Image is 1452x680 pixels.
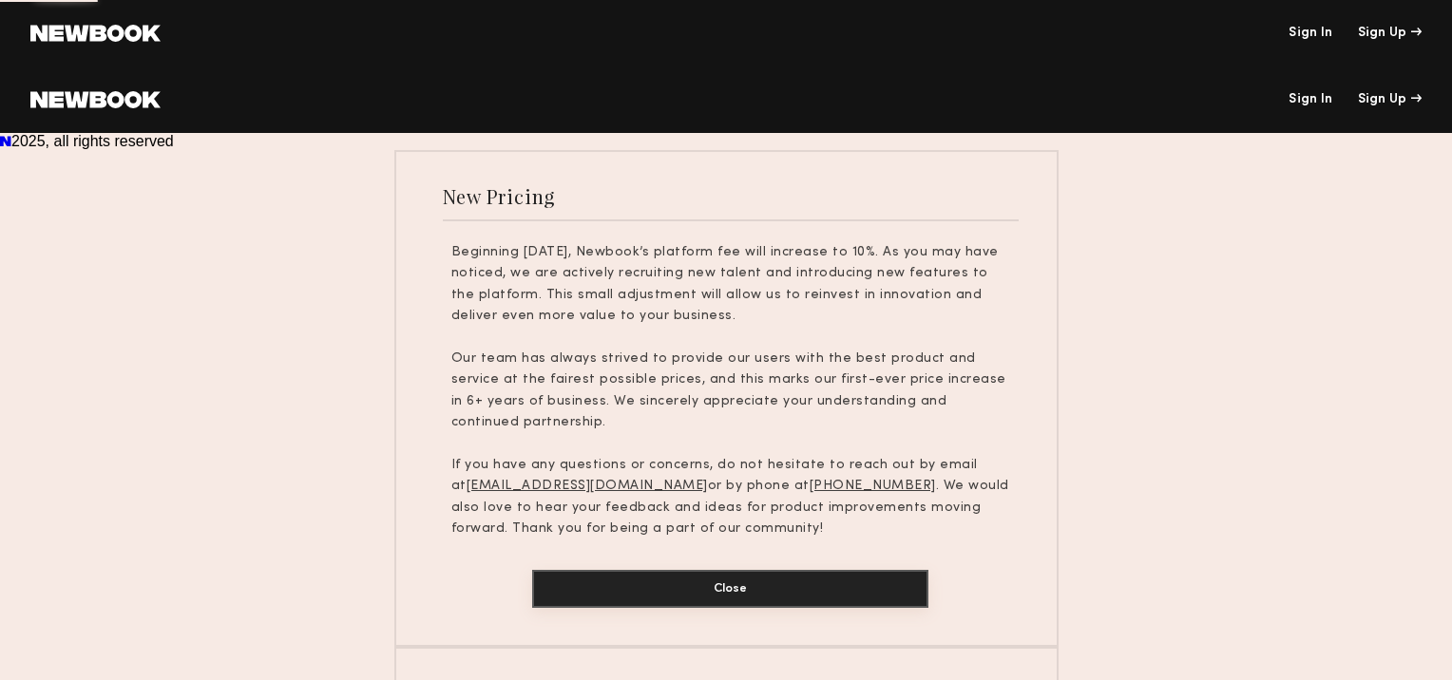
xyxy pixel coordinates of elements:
[810,480,936,492] u: [PHONE_NUMBER]
[532,570,928,608] button: Close
[1358,93,1422,106] div: Sign Up
[451,349,1010,434] p: Our team has always strived to provide our users with the best product and service at the fairest...
[451,242,1010,328] p: Beginning [DATE], Newbook’s platform fee will increase to 10%. As you may have noticed, we are ac...
[451,455,1010,540] p: If you have any questions or concerns, do not hesitate to reach out by email at or by phone at . ...
[443,183,556,209] div: New Pricing
[1358,27,1422,40] div: Sign Up
[467,480,708,492] u: [EMAIL_ADDRESS][DOMAIN_NAME]
[11,133,174,149] span: 2025, all rights reserved
[1289,27,1332,40] a: Sign In
[1289,93,1332,106] a: Sign In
